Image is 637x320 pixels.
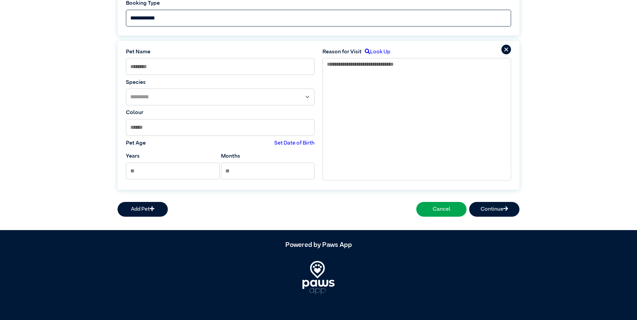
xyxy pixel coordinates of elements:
img: PawsApp [302,261,335,295]
label: Set Date of Birth [274,139,314,147]
label: Look Up [362,48,390,56]
label: Pet Age [126,139,146,147]
label: Reason for Visit [323,48,362,56]
label: Species [126,78,314,87]
label: Years [126,152,140,160]
button: Add Pet [118,202,168,217]
label: Pet Name [126,48,314,56]
h5: Powered by Paws App [118,241,519,249]
button: Cancel [416,202,467,217]
label: Months [221,152,240,160]
button: Continue [469,202,519,217]
label: Colour [126,109,314,117]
